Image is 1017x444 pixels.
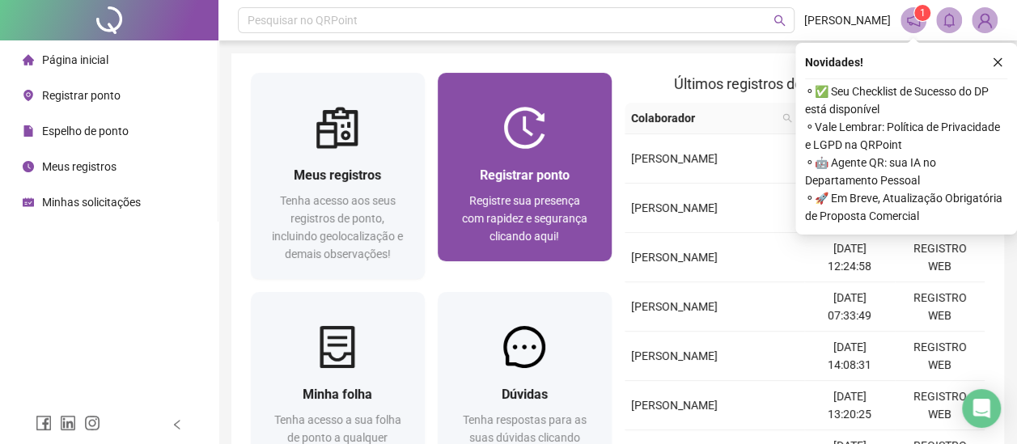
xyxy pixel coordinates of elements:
[631,349,718,362] span: [PERSON_NAME]
[631,152,718,165] span: [PERSON_NAME]
[805,189,1007,225] span: ⚬ 🚀 Em Breve, Atualização Obrigatória de Proposta Comercial
[42,160,117,173] span: Meus registros
[84,415,100,431] span: instagram
[942,13,956,27] span: bell
[804,11,891,29] span: [PERSON_NAME]
[462,194,587,243] span: Registre sua presença com rapidez e segurança clicando aqui!
[438,73,612,261] a: Registrar pontoRegistre sua presença com rapidez e segurança clicando aqui!
[804,332,894,381] td: [DATE] 14:08:31
[895,233,985,282] td: REGISTRO WEB
[303,387,372,402] span: Minha folha
[779,106,795,130] span: search
[631,300,718,313] span: [PERSON_NAME]
[42,125,129,137] span: Espelho de ponto
[272,194,403,260] span: Tenha acesso aos seus registros de ponto, incluindo geolocalização e demais observações!
[23,197,34,208] span: schedule
[631,399,718,412] span: [PERSON_NAME]
[804,282,894,332] td: [DATE] 07:33:49
[480,167,570,183] span: Registrar ponto
[60,415,76,431] span: linkedin
[962,389,1001,428] div: Open Intercom Messenger
[773,15,786,27] span: search
[782,113,792,123] span: search
[42,53,108,66] span: Página inicial
[674,75,935,92] span: Últimos registros de ponto sincronizados
[804,233,894,282] td: [DATE] 12:24:58
[42,196,141,209] span: Minhas solicitações
[251,73,425,279] a: Meus registrosTenha acesso aos seus registros de ponto, incluindo geolocalização e demais observa...
[805,82,1007,118] span: ⚬ ✅ Seu Checklist de Sucesso do DP está disponível
[631,201,718,214] span: [PERSON_NAME]
[914,5,930,21] sup: 1
[805,118,1007,154] span: ⚬ Vale Lembrar: Política de Privacidade e LGPD na QRPoint
[805,154,1007,189] span: ⚬ 🤖 Agente QR: sua IA no Departamento Pessoal
[631,251,718,264] span: [PERSON_NAME]
[804,381,894,430] td: [DATE] 13:20:25
[23,54,34,66] span: home
[23,125,34,137] span: file
[631,109,776,127] span: Colaborador
[920,7,926,19] span: 1
[895,282,985,332] td: REGISTRO WEB
[23,161,34,172] span: clock-circle
[992,57,1003,68] span: close
[895,381,985,430] td: REGISTRO WEB
[294,167,381,183] span: Meus registros
[895,332,985,381] td: REGISTRO WEB
[502,387,548,402] span: Dúvidas
[23,90,34,101] span: environment
[36,415,52,431] span: facebook
[973,8,997,32] img: 90663
[172,419,183,430] span: left
[906,13,921,27] span: notification
[42,89,121,102] span: Registrar ponto
[805,53,863,71] span: Novidades !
